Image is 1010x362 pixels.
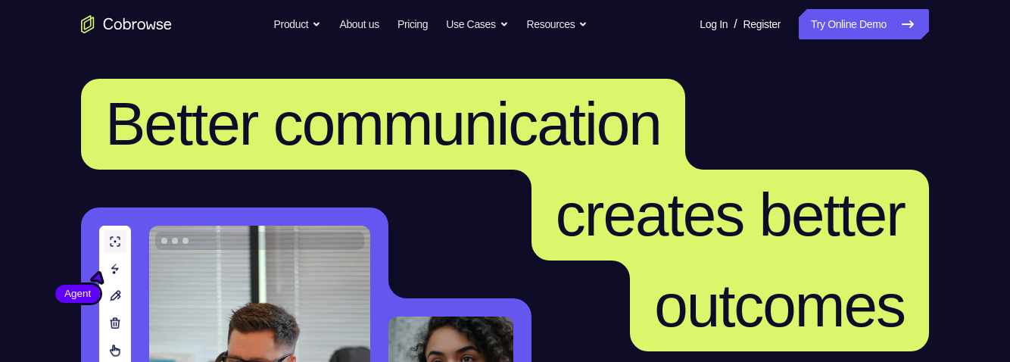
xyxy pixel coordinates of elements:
[105,90,661,158] span: Better communication
[556,181,905,248] span: creates better
[446,9,508,39] button: Use Cases
[527,9,588,39] button: Resources
[799,9,929,39] a: Try Online Demo
[274,9,322,39] button: Product
[743,9,781,39] a: Register
[654,272,905,339] span: outcomes
[397,9,428,39] a: Pricing
[339,9,379,39] a: About us
[734,15,737,33] span: /
[81,15,172,33] a: Go to the home page
[700,9,728,39] a: Log In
